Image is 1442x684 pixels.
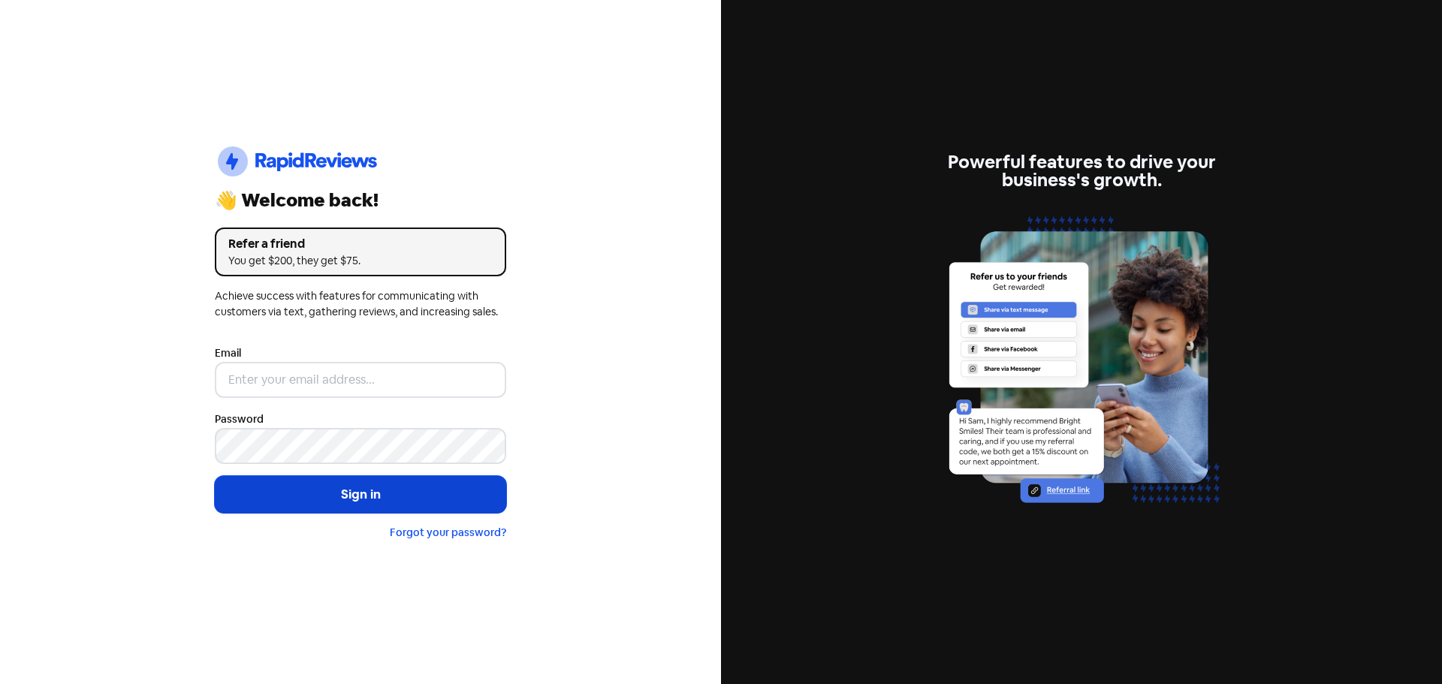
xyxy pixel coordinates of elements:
[936,207,1227,531] img: referrals
[390,526,506,539] a: Forgot your password?
[215,411,264,427] label: Password
[936,153,1227,189] div: Powerful features to drive your business's growth.
[215,476,506,514] button: Sign in
[215,362,506,398] input: Enter your email address...
[215,345,241,361] label: Email
[228,235,493,253] div: Refer a friend
[228,253,493,269] div: You get $200, they get $75.
[215,288,506,320] div: Achieve success with features for communicating with customers via text, gathering reviews, and i...
[215,191,506,209] div: 👋 Welcome back!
